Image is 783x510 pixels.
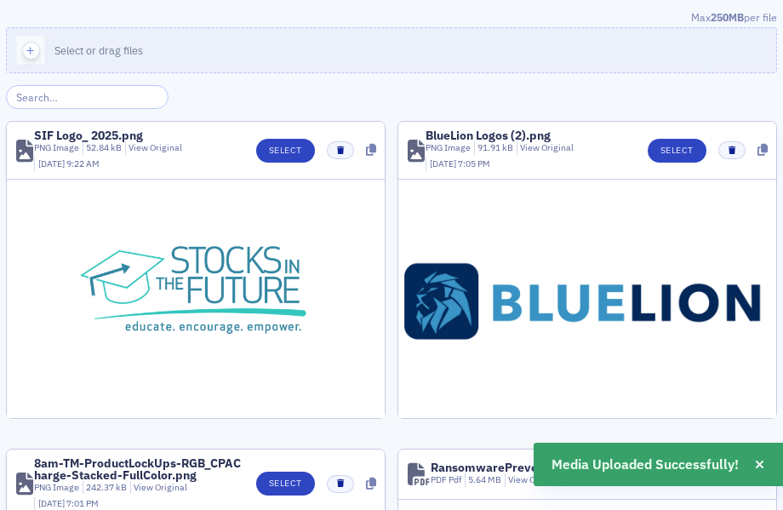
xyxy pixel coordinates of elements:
span: [DATE] [38,497,66,509]
div: PNG Image [34,481,79,495]
a: View Original [129,141,182,153]
div: PDF Pdf [431,473,461,487]
a: View Original [520,141,574,153]
div: 91.91 kB [474,141,514,155]
input: Search… [6,85,169,109]
span: [DATE] [38,158,66,169]
div: PNG Image [34,141,79,155]
span: [DATE] [430,158,458,169]
div: RansomwarePrevention.pdf [431,461,589,473]
div: BlueLion Logos (2).png [426,129,551,141]
button: Select [256,472,315,496]
div: Max per file [6,9,777,28]
span: Media Uploaded Successfully! [552,455,739,475]
div: 5.64 MB [465,473,502,487]
div: SIF Logo_ 2025.png [34,129,143,141]
button: Select [256,139,315,163]
span: 7:01 PM [66,497,99,509]
div: PNG Image [426,141,471,155]
a: View Original [508,473,562,485]
span: 7:05 PM [458,158,490,169]
button: Select or drag files [6,27,777,73]
span: 9:22 AM [66,158,100,169]
button: Select [648,139,706,163]
div: 8am-TM-ProductLockUps-RGB_CPACharge-Stacked-FullColor.png [34,457,244,481]
span: Select or drag files [54,43,143,57]
div: 242.37 kB [83,481,128,495]
a: View Original [134,481,187,493]
span: 250MB [711,10,744,24]
div: 52.84 kB [83,141,123,155]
